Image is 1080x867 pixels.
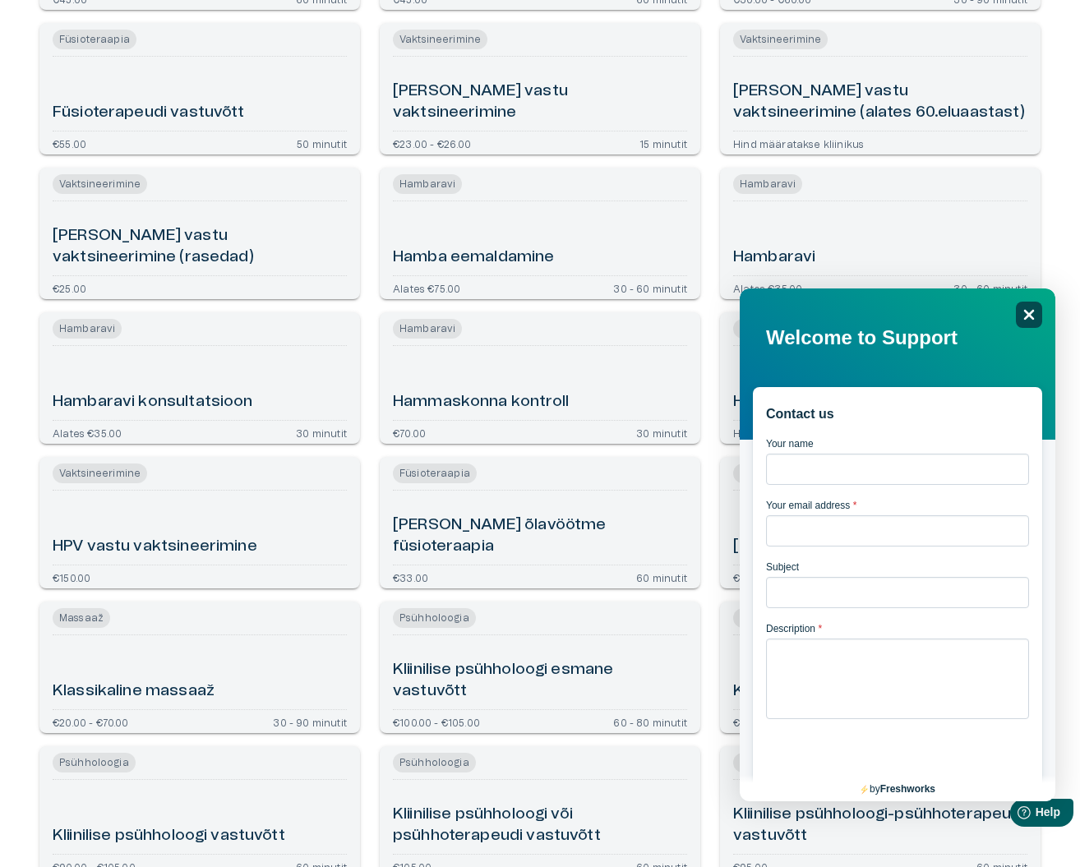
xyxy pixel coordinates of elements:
h6: Klassikaline massaaž [53,680,215,703]
p: €85.00 - €90.00 [733,717,812,726]
span: Massaaž [733,463,791,483]
p: €100.00 - €105.00 [393,717,480,726]
iframe: Help widget [740,288,1055,801]
span: Psühholoogia [393,608,476,628]
p: Alates €75.00 [393,283,460,293]
p: Hind määratakse kliinikus [733,427,864,437]
p: 30 minutit [296,427,347,437]
a: Open service booking details [39,168,360,299]
p: 30 - 60 minutit [613,283,687,293]
a: Open service booking details [380,168,700,299]
p: Alates €35.00 [733,283,802,293]
a: Open service booking details [720,457,1041,588]
span: Hambaravi [733,174,802,194]
p: €23.00 - €26.00 [393,138,472,148]
h6: Hammaskonna kontroll [393,391,569,413]
h6: [PERSON_NAME] õlavöötme massaaž [733,536,1019,558]
h6: Füsioterapeudi vastuvõtt [53,102,245,124]
h6: [PERSON_NAME] vastu vaktsineerimine [393,81,687,124]
p: 30 - 60 minutit [953,283,1027,293]
h6: [PERSON_NAME] õlavöötme füsioteraapia [393,514,687,558]
h6: Kliinilise psühholoogi vastuvõtt [53,825,285,847]
a: Open service booking details [720,312,1041,444]
iframe: Help widget launcher [952,792,1080,838]
p: €70.00 [393,427,426,437]
p: €20.00 - €70.00 [53,717,129,726]
span: Vaktsineerimine [53,463,147,483]
h6: [PERSON_NAME] vastu vaktsineerimine (rasedad) [53,225,347,269]
h6: Kliinilise psühholoogi-psühhoterapeudi vastuvõtt [733,804,1027,847]
a: byFreshworks [120,495,196,506]
span: Psühholoogia [393,753,476,772]
span: Hambaravi [53,319,122,339]
a: Open service booking details [39,457,360,588]
h6: Kliinilise psühholoogi või psühhoterapeudi vastuvõtt [393,804,687,847]
a: Open service booking details [720,168,1041,299]
a: Open service booking details [380,23,700,154]
p: 30 minutit [636,427,687,437]
span: Vaktsineerimine [393,30,487,49]
p: 30 - 90 minutit [273,717,347,726]
p: 15 minutit [639,138,687,148]
p: €55.00 [53,138,86,148]
a: Open service booking details [380,457,700,588]
h6: Kliinilise psühholoogi esmane vastuvõtt [393,659,687,703]
p: Hind määratakse kliinikus [733,138,864,148]
a: Open service booking details [39,23,360,154]
span: Vaktsineerimine [53,174,147,194]
p: €25.00 [53,283,86,293]
span: Füsioteraapia [53,30,136,49]
a: Open service booking details [720,23,1041,154]
iframe: reCAPTCHA [33,451,283,515]
span: Hambaravi [393,319,462,339]
p: 60 - 80 minutit [613,717,687,726]
h6: [PERSON_NAME] vastu vaktsineerimine (alates 60.eluaastast) [733,81,1027,124]
span: Massaaž [53,608,110,628]
h6: Kliinilise psühholoogi korduv vastuvõtt [733,680,1022,703]
p: €150.00 [53,572,90,582]
p: 50 minutit [297,138,347,148]
span: Hambaravi [733,319,802,339]
p: Alates €35.00 [53,427,122,437]
p: 60 minutit [636,572,687,582]
span: Füsioteraapia [393,463,477,483]
b: Freshworks [141,495,196,506]
span: Psühholoogia [733,753,816,772]
span: Vaktsineerimine [733,30,828,49]
span: Hambaravi [393,174,462,194]
h6: Hammaste kontroll [733,391,879,413]
p: €33.00 [733,572,768,582]
p: €33.00 [393,572,428,582]
span: Psühholoogia [733,608,816,628]
h6: Hamba eemaldamine [393,247,555,269]
a: Open service booking details [380,312,700,444]
span: Psühholoogia [53,753,136,772]
h6: HPV vastu vaktsineerimine [53,536,257,558]
a: Open service booking details [39,312,360,444]
h6: Hambaravi [733,247,815,269]
h6: Hambaravi konsultatsioon [53,391,253,413]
